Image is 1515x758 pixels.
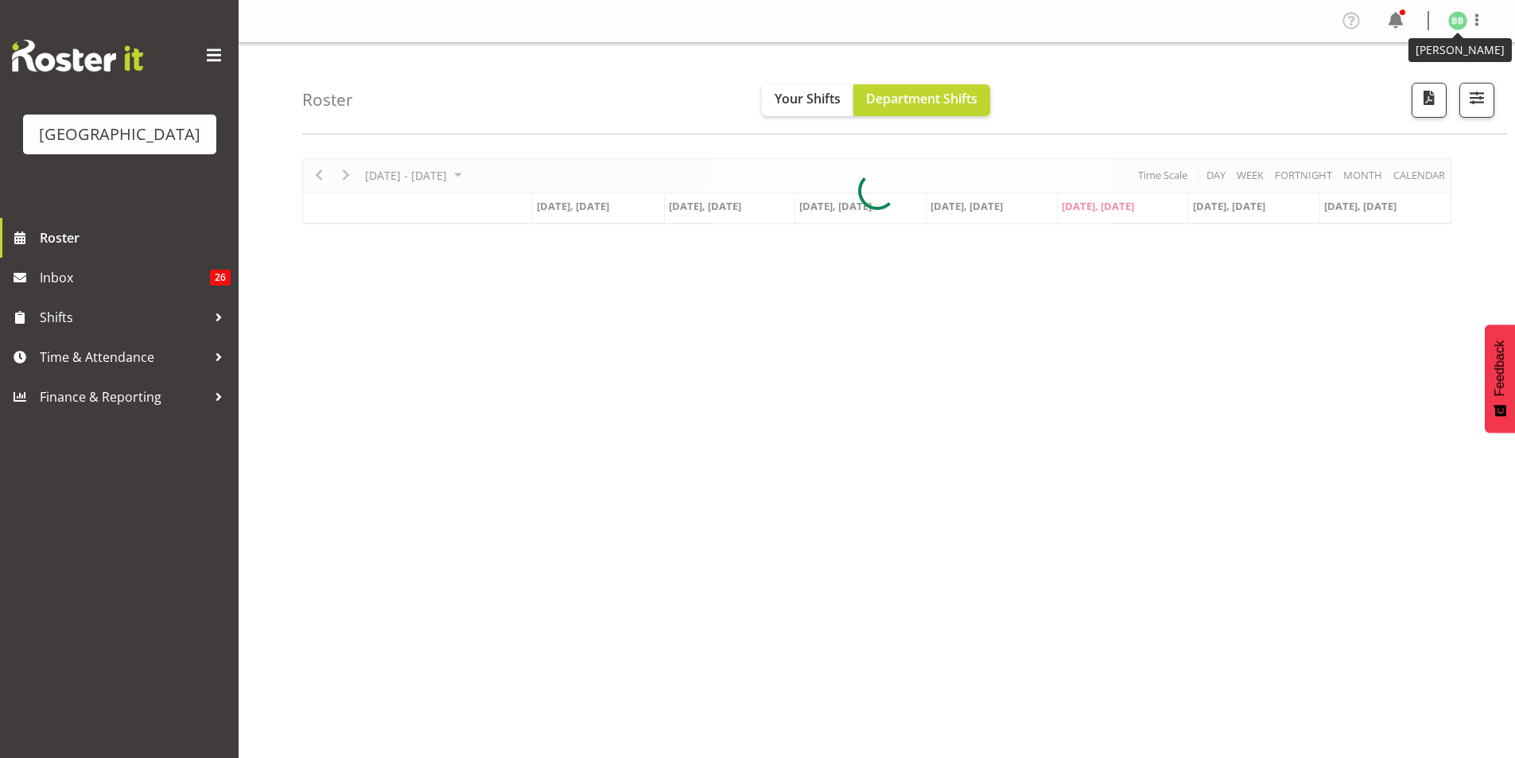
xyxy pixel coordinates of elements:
span: Your Shifts [775,90,841,107]
button: Department Shifts [853,84,990,116]
span: Finance & Reporting [40,385,207,409]
button: Download a PDF of the roster according to the set date range. [1412,83,1447,118]
span: Roster [40,226,231,250]
div: [GEOGRAPHIC_DATA] [39,122,200,146]
span: Department Shifts [866,90,977,107]
span: Feedback [1493,340,1507,396]
img: Rosterit website logo [12,40,143,72]
button: Filter Shifts [1459,83,1494,118]
span: Time & Attendance [40,345,207,369]
span: Shifts [40,305,207,329]
button: Your Shifts [762,84,853,116]
button: Feedback - Show survey [1485,325,1515,433]
span: Inbox [40,266,210,290]
span: 26 [210,270,231,286]
img: bailey-blomfield5517.jpg [1448,11,1467,30]
h4: Roster [302,91,353,109]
